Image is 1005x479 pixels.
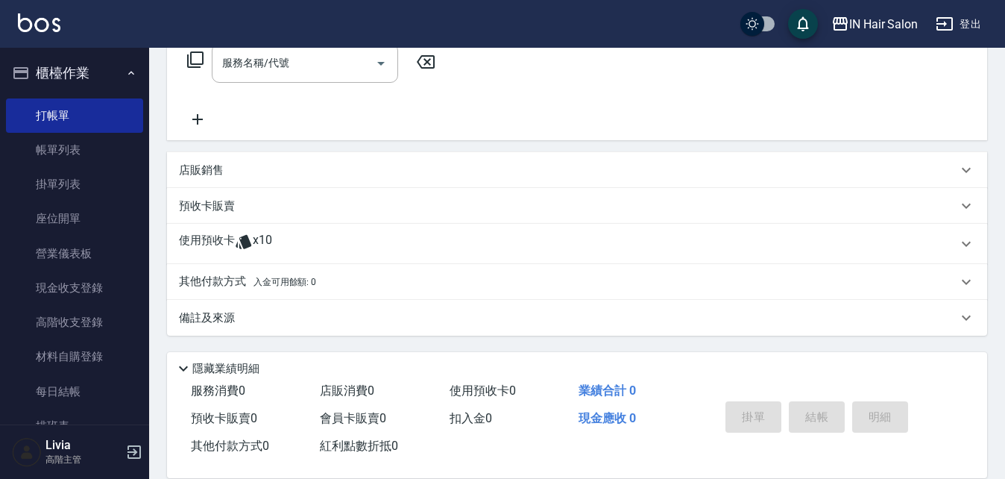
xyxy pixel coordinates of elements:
button: Open [369,51,393,75]
button: IN Hair Salon [825,9,924,40]
span: 預收卡販賣 0 [191,411,257,425]
a: 高階收支登錄 [6,305,143,339]
p: 高階主管 [45,453,122,466]
button: save [788,9,818,39]
h5: Livia [45,438,122,453]
div: 其他付款方式入金可用餘額: 0 [167,264,987,300]
a: 座位開單 [6,201,143,236]
a: 材料自購登錄 [6,339,143,374]
a: 每日結帳 [6,375,143,409]
p: 預收卡販賣 [179,198,235,214]
p: 使用預收卡 [179,233,235,255]
span: 紅利點數折抵 0 [320,439,398,453]
span: 使用預收卡 0 [450,383,516,398]
span: x10 [253,233,272,255]
span: 其他付款方式 0 [191,439,269,453]
p: 隱藏業績明細 [192,361,259,377]
img: Logo [18,13,60,32]
span: 入金可用餘額: 0 [253,277,317,287]
span: 現金應收 0 [579,411,636,425]
a: 打帳單 [6,98,143,133]
span: 會員卡販賣 0 [320,411,386,425]
div: 備註及來源 [167,300,987,336]
button: 登出 [930,10,987,38]
div: 店販銷售 [167,152,987,188]
span: 服務消費 0 [191,383,245,398]
div: IN Hair Salon [849,15,918,34]
p: 備註及來源 [179,310,235,326]
img: Person [12,437,42,467]
a: 掛單列表 [6,167,143,201]
div: 使用預收卡x10 [167,224,987,264]
a: 帳單列表 [6,133,143,167]
a: 營業儀表板 [6,237,143,271]
p: 店販銷售 [179,163,224,178]
p: 其他付款方式 [179,274,316,290]
div: 預收卡販賣 [167,188,987,224]
span: 店販消費 0 [320,383,374,398]
a: 排班表 [6,409,143,443]
span: 扣入金 0 [450,411,492,425]
button: 櫃檯作業 [6,54,143,93]
span: 業績合計 0 [579,383,636,398]
a: 現金收支登錄 [6,271,143,305]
